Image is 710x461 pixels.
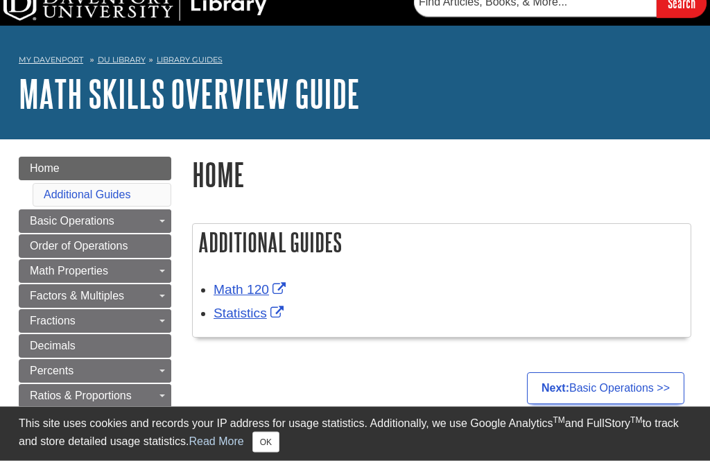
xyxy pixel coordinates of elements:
[214,306,287,321] a: Link opens in new window
[19,415,691,453] div: This site uses cookies and records your IP address for usage statistics. Additionally, we use Goo...
[19,51,691,73] nav: breadcrumb
[19,210,171,234] a: Basic Operations
[630,415,642,425] sup: TM
[157,55,223,65] a: Library Guides
[553,415,564,425] sup: TM
[189,435,243,447] a: Read More
[192,157,691,193] h1: Home
[19,335,171,358] a: Decimals
[19,310,171,333] a: Fractions
[19,260,171,284] a: Math Properties
[19,55,83,67] a: My Davenport
[19,73,360,116] a: Math Skills Overview Guide
[19,360,171,383] a: Percents
[19,157,171,181] a: Home
[19,235,171,259] a: Order of Operations
[30,241,128,252] span: Order of Operations
[19,385,171,408] a: Ratios & Proportions
[19,285,171,308] a: Factors & Multiples
[30,266,108,277] span: Math Properties
[98,55,146,65] a: DU Library
[527,373,684,405] a: Next:Basic Operations >>
[30,315,76,327] span: Fractions
[30,163,60,175] span: Home
[30,290,124,302] span: Factors & Multiples
[193,225,691,261] h2: Additional Guides
[252,432,279,453] button: Close
[30,216,114,227] span: Basic Operations
[44,189,130,201] a: Additional Guides
[30,390,132,402] span: Ratios & Proportions
[30,365,73,377] span: Percents
[542,383,569,394] strong: Next:
[30,340,76,352] span: Decimals
[214,283,289,297] a: Link opens in new window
